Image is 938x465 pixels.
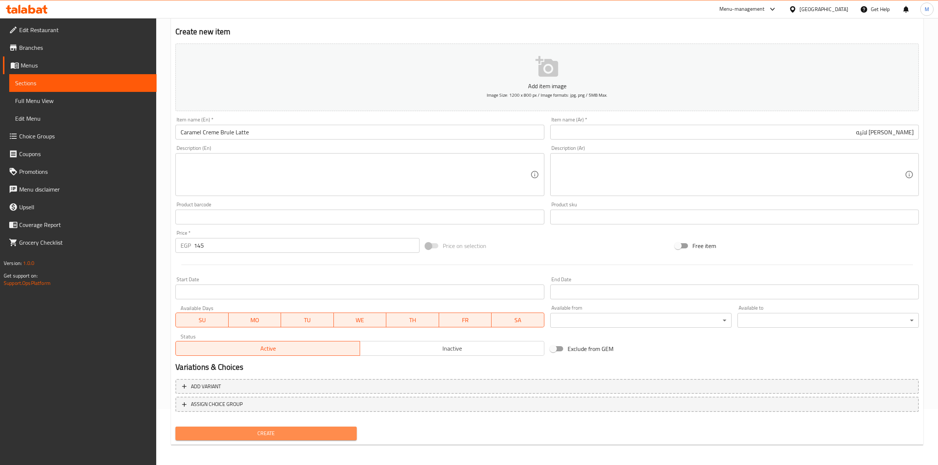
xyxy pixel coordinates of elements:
[19,25,151,34] span: Edit Restaurant
[21,61,151,70] span: Menus
[442,315,489,325] span: FR
[4,271,38,280] span: Get support on:
[800,5,848,13] div: [GEOGRAPHIC_DATA]
[494,315,541,325] span: SA
[487,91,607,99] span: Image Size: 1200 x 800 px / Image formats: jpg, png / 5MB Max.
[181,429,351,438] span: Create
[175,210,544,224] input: Please enter product barcode
[191,382,221,391] span: Add variant
[175,125,544,139] input: Enter name En
[719,5,765,14] div: Menu-management
[15,114,151,123] span: Edit Menu
[19,132,151,141] span: Choice Groups
[19,203,151,211] span: Upsell
[179,315,225,325] span: SU
[281,313,334,327] button: TU
[19,149,151,158] span: Coupons
[9,74,157,92] a: Sections
[15,79,151,87] span: Sections
[175,379,919,394] button: Add variant
[692,241,716,250] span: Free item
[194,238,419,253] input: Please enter price
[191,400,243,409] span: ASSIGN CHOICE GROUP
[386,313,439,327] button: TH
[175,44,919,111] button: Add item imageImage Size: 1200 x 800 px / Image formats: jpg, png / 5MB Max.
[19,167,151,176] span: Promotions
[3,56,157,74] a: Menus
[181,241,191,250] p: EGP
[23,258,34,268] span: 1.0.0
[19,185,151,194] span: Menu disclaimer
[550,313,732,328] div: ​
[3,234,157,251] a: Grocery Checklist
[187,82,907,90] p: Add item image
[19,43,151,52] span: Branches
[175,427,357,440] button: Create
[3,198,157,216] a: Upsell
[4,258,22,268] span: Version:
[19,238,151,247] span: Grocery Checklist
[363,343,541,354] span: Inactive
[175,362,919,373] h2: Variations & Choices
[550,210,919,224] input: Please enter product sku
[4,278,51,288] a: Support.OpsPlatform
[175,313,228,327] button: SU
[175,26,919,37] h2: Create new item
[3,180,157,198] a: Menu disclaimer
[492,313,544,327] button: SA
[15,96,151,105] span: Full Menu View
[925,5,929,13] span: M
[19,220,151,229] span: Coverage Report
[3,145,157,163] a: Coupons
[439,313,492,327] button: FR
[568,344,613,353] span: Exclude from GEM
[284,315,331,325] span: TU
[175,397,919,412] button: ASSIGN CHOICE GROUP
[232,315,278,325] span: MO
[3,127,157,145] a: Choice Groups
[550,125,919,139] input: Enter name Ar
[9,92,157,110] a: Full Menu View
[443,241,486,250] span: Price on selection
[9,110,157,127] a: Edit Menu
[175,341,360,356] button: Active
[179,343,357,354] span: Active
[229,313,281,327] button: MO
[3,39,157,56] a: Branches
[3,21,157,39] a: Edit Restaurant
[3,216,157,234] a: Coverage Report
[3,163,157,180] a: Promotions
[334,313,387,327] button: WE
[737,313,919,328] div: ​
[360,341,544,356] button: Inactive
[337,315,384,325] span: WE
[389,315,436,325] span: TH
